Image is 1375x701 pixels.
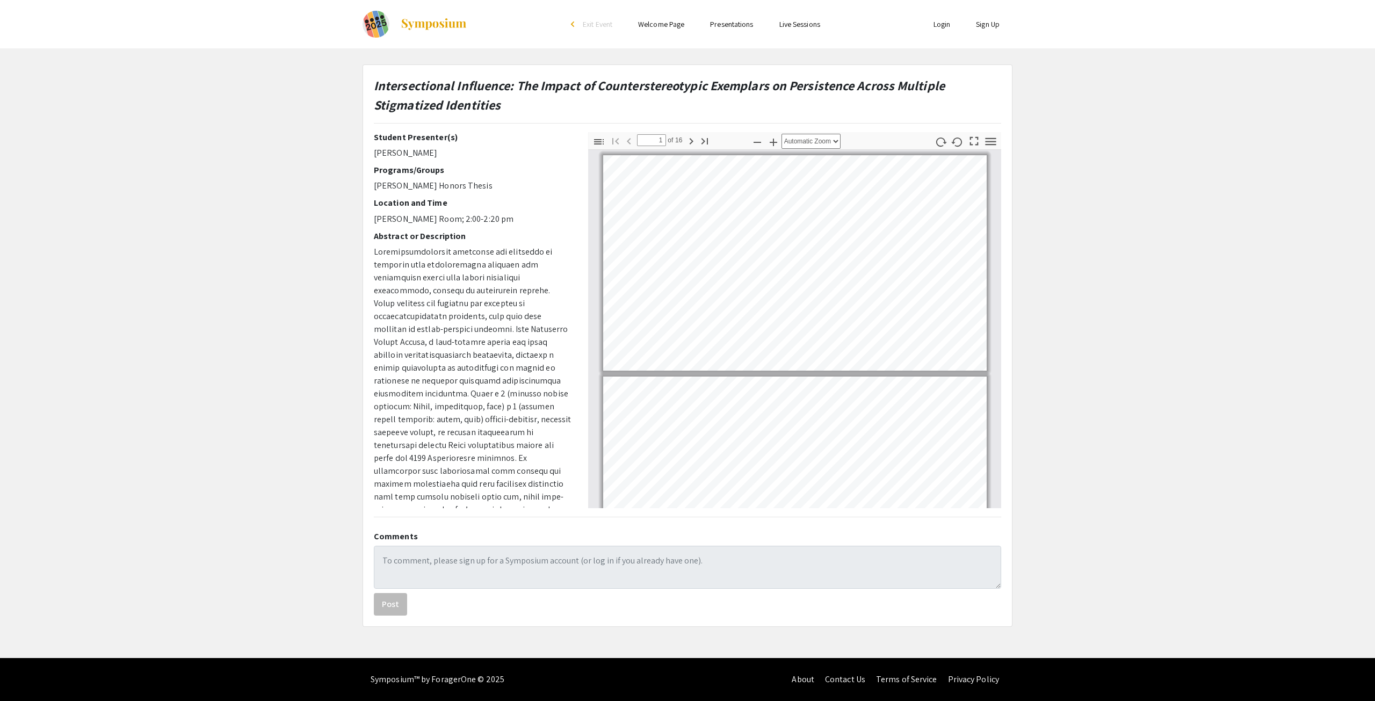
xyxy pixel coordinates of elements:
[363,11,389,38] img: Meeting of the Minds 2025 Pittsburgh
[876,674,937,685] a: Terms of Service
[710,19,753,29] a: Presentations
[764,134,783,149] button: Zoom In
[374,198,572,208] h2: Location and Time
[620,133,638,148] button: Previous Page
[933,19,951,29] a: Login
[374,165,572,175] h2: Programs/Groups
[598,372,992,597] div: Page 2
[583,19,612,29] span: Exit Event
[374,147,572,160] p: [PERSON_NAME]
[571,21,577,27] div: arrow_back_ios
[965,132,983,148] button: Switch to Presentation Mode
[748,134,766,149] button: Zoom Out
[666,134,683,146] span: of 16
[792,674,814,685] a: About
[598,150,992,375] div: Page 1
[400,18,467,31] img: Symposium by ForagerOne
[682,133,700,148] button: Next Page
[374,231,572,241] h2: Abstract or Description
[982,134,1000,149] button: Tools
[374,77,945,113] em: Intersectional Influence: The Impact of Counterstereotypic Exemplars on Persistence Across Multip...
[374,246,571,592] span: Loremipsumdolorsit ametconse adi elitseddo ei temporin utla etdoloremagna aliquaen adm veniamquis...
[949,134,967,149] button: Rotate Counterclockwise
[374,213,572,226] p: [PERSON_NAME] Room; 2:00-2:20 pm
[363,11,467,38] a: Meeting of the Minds 2025 Pittsburgh
[590,134,608,149] button: Toggle Sidebar
[606,133,625,148] button: Go to First Page
[781,134,841,149] select: Zoom
[637,134,666,146] input: Page
[374,179,572,192] p: [PERSON_NAME] Honors Thesis
[696,133,714,148] button: Go to Last Page
[948,674,999,685] a: Privacy Policy
[638,19,684,29] a: Welcome Page
[371,658,504,701] div: Symposium™ by ForagerOne © 2025
[374,132,572,142] h2: Student Presenter(s)
[932,134,950,149] button: Rotate Clockwise
[825,674,865,685] a: Contact Us
[374,531,1001,541] h2: Comments
[8,653,46,693] iframe: Chat
[976,19,1000,29] a: Sign Up
[779,19,820,29] a: Live Sessions
[374,593,407,616] button: Post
